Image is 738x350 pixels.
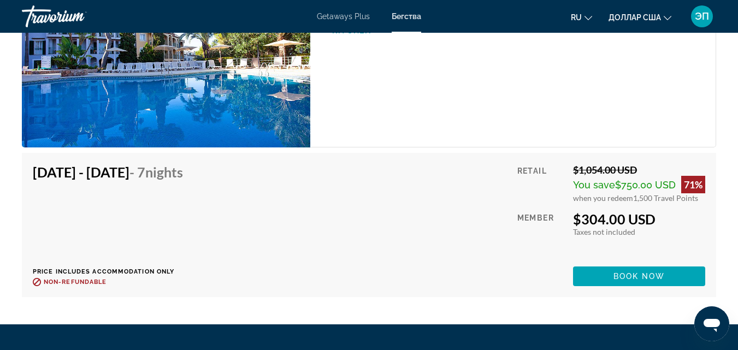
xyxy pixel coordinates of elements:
[695,10,709,22] font: ЭП
[571,13,582,22] font: ru
[392,12,421,21] a: Бегства
[681,176,705,193] div: 71%
[33,164,183,180] h4: [DATE] - [DATE]
[33,268,191,275] p: Price includes accommodation only
[573,179,615,191] span: You save
[573,211,705,227] div: $304.00 USD
[573,193,633,203] span: when you redeem
[633,193,698,203] span: 1,500 Travel Points
[317,12,370,21] a: Getaways Plus
[613,272,665,281] span: Book now
[609,9,671,25] button: Изменить валюту
[573,266,705,286] button: Book now
[688,5,716,28] button: Меню пользователя
[573,227,635,236] span: Taxes not included
[517,164,565,203] div: Retail
[694,306,729,341] iframe: Кнопка запуска окна обмена сообщениями
[517,211,565,258] div: Member
[609,13,661,22] font: доллар США
[573,164,705,176] div: $1,054.00 USD
[129,164,183,180] span: - 7
[615,179,676,191] span: $750.00 USD
[145,164,183,180] span: Nights
[22,2,131,31] a: Травориум
[571,9,592,25] button: Изменить язык
[44,278,107,286] span: Non-refundable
